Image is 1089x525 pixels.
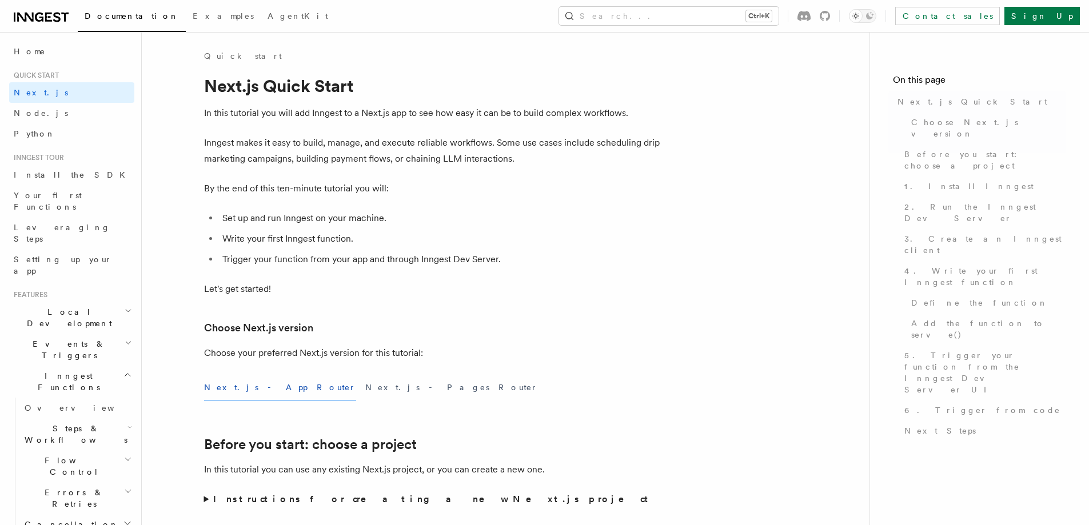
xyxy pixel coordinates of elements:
span: Your first Functions [14,191,82,211]
span: Documentation [85,11,179,21]
a: Add the function to serve() [907,313,1066,345]
span: Local Development [9,306,125,329]
a: Sign Up [1004,7,1080,25]
a: Before you start: choose a project [204,436,417,452]
span: Node.js [14,109,68,118]
strong: Instructions for creating a new Next.js project [213,494,653,504]
span: Setting up your app [14,255,112,275]
span: Next.js [14,88,68,97]
button: Local Development [9,302,134,334]
span: Features [9,290,47,299]
span: Examples [193,11,254,21]
span: AgentKit [268,11,328,21]
a: Your first Functions [9,185,134,217]
a: Next Steps [900,420,1066,441]
a: Next.js Quick Start [893,91,1066,112]
a: Examples [186,3,261,31]
span: Install the SDK [14,170,132,179]
a: 2. Run the Inngest Dev Server [900,197,1066,229]
a: AgentKit [261,3,335,31]
span: 3. Create an Inngest client [904,233,1066,256]
span: Quick start [9,71,59,80]
h1: Next.js Quick Start [204,75,661,96]
span: Events & Triggers [9,338,125,361]
li: Set up and run Inngest on your machine. [219,210,661,226]
a: Setting up your app [9,249,134,281]
span: Flow Control [20,455,124,478]
span: 5. Trigger your function from the Inngest Dev Server UI [904,350,1066,395]
a: Python [9,123,134,144]
p: In this tutorial you will add Inngest to a Next.js app to see how easy it can be to build complex... [204,105,661,121]
p: Let's get started! [204,281,661,297]
a: Overview [20,398,134,418]
span: Next Steps [904,425,976,436]
a: Choose Next.js version [907,112,1066,144]
a: Define the function [907,292,1066,313]
p: Choose your preferred Next.js version for this tutorial: [204,345,661,361]
span: Python [14,129,55,138]
button: Errors & Retries [20,482,134,514]
span: Inngest tour [9,153,64,162]
button: Inngest Functions [9,366,134,398]
span: Define the function [911,297,1048,308]
span: 1. Install Inngest [904,181,1034,192]
span: Leveraging Steps [14,223,110,243]
a: Choose Next.js version [204,320,313,336]
a: Before you start: choose a project [900,144,1066,176]
a: 5. Trigger your function from the Inngest Dev Server UI [900,345,1066,400]
a: Documentation [78,3,186,32]
span: 2. Run the Inngest Dev Server [904,201,1066,224]
a: 3. Create an Inngest client [900,229,1066,261]
button: Events & Triggers [9,334,134,366]
span: 6. Trigger from code [904,404,1060,416]
span: Home [14,46,46,57]
li: Write your first Inngest function. [219,231,661,247]
a: Next.js [9,82,134,103]
a: 1. Install Inngest [900,176,1066,197]
h4: On this page [893,73,1066,91]
li: Trigger your function from your app and through Inngest Dev Server. [219,251,661,267]
a: Install the SDK [9,165,134,185]
a: Leveraging Steps [9,217,134,249]
span: Choose Next.js version [911,117,1066,139]
p: In this tutorial you can use any existing Next.js project, or you can create a new one. [204,462,661,478]
button: Toggle dark mode [849,9,876,23]
button: Flow Control [20,450,134,482]
span: Steps & Workflows [20,423,127,446]
span: Before you start: choose a project [904,149,1066,171]
span: Inngest Functions [9,370,123,393]
button: Steps & Workflows [20,418,134,450]
summary: Instructions for creating a new Next.js project [204,491,661,507]
span: 4. Write your first Inngest function [904,265,1066,288]
a: Quick start [204,50,282,62]
a: 6. Trigger from code [900,400,1066,420]
a: Contact sales [895,7,1000,25]
button: Next.js - Pages Router [365,375,538,400]
span: Add the function to serve() [911,318,1066,340]
button: Search...Ctrl+K [559,7,779,25]
a: Home [9,41,134,62]
p: Inngest makes it easy to build, manage, and execute reliable workflows. Some use cases include sc... [204,135,661,167]
kbd: Ctrl+K [746,10,772,22]
a: 4. Write your first Inngest function [900,261,1066,292]
a: Node.js [9,103,134,123]
p: By the end of this ten-minute tutorial you will: [204,181,661,197]
span: Overview [25,403,142,412]
button: Next.js - App Router [204,375,356,400]
span: Next.js Quick Start [897,96,1047,107]
span: Errors & Retries [20,487,124,510]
